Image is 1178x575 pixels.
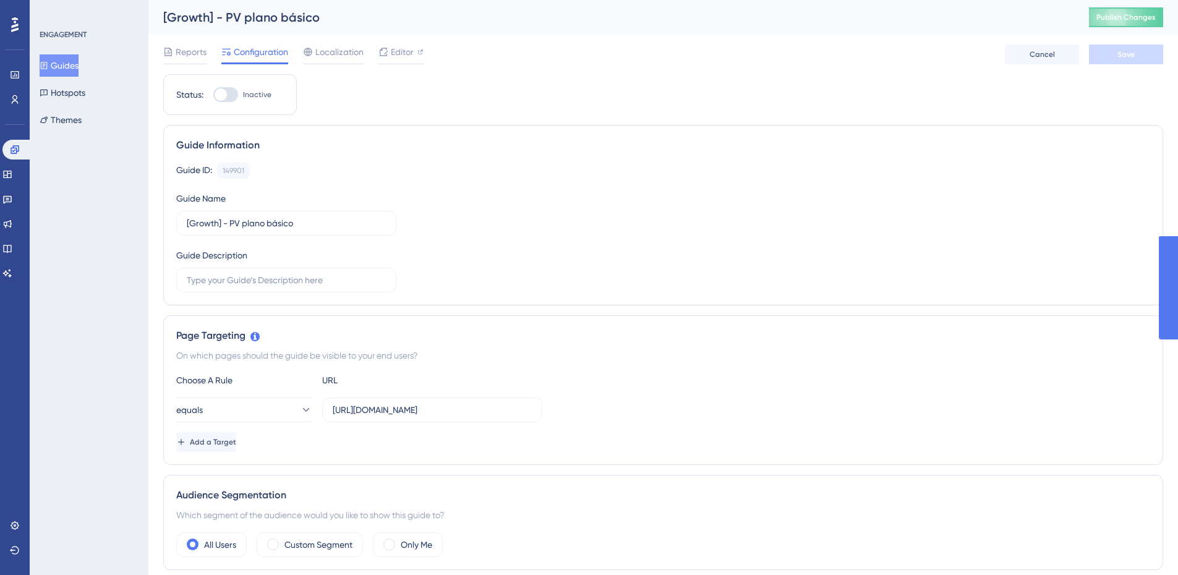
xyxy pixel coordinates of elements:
label: Custom Segment [284,537,352,552]
span: equals [176,402,203,417]
iframe: UserGuiding AI Assistant Launcher [1126,526,1163,563]
span: Editor [391,45,414,59]
button: Cancel [1005,45,1079,64]
span: Inactive [243,90,271,100]
span: Add a Target [190,437,236,447]
button: Guides [40,54,79,77]
div: Guide Name [176,191,226,206]
button: Publish Changes [1089,7,1163,27]
span: Localization [315,45,364,59]
div: 149901 [223,166,244,176]
input: Type your Guide’s Name here [187,216,386,230]
label: Only Me [401,537,432,552]
span: Reports [176,45,207,59]
div: ENGAGEMENT [40,30,87,40]
div: Status: [176,87,203,102]
span: Publish Changes [1096,12,1156,22]
div: On which pages should the guide be visible to your end users? [176,348,1150,363]
span: Cancel [1030,49,1055,59]
div: Which segment of the audience would you like to show this guide to? [176,508,1150,522]
div: Guide Description [176,248,247,263]
div: Choose A Rule [176,373,312,388]
span: Save [1117,49,1135,59]
div: [Growth] - PV plano básico [163,9,1058,26]
input: yourwebsite.com/path [333,403,532,417]
input: Type your Guide’s Description here [187,273,386,287]
button: Themes [40,109,82,131]
button: Add a Target [176,432,236,452]
button: Save [1089,45,1163,64]
span: Configuration [234,45,288,59]
button: equals [176,398,312,422]
div: URL [322,373,458,388]
div: Page Targeting [176,328,1150,343]
label: All Users [204,537,236,552]
div: Guide ID: [176,163,212,179]
div: Audience Segmentation [176,488,1150,503]
div: Guide Information [176,138,1150,153]
button: Hotspots [40,82,85,104]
